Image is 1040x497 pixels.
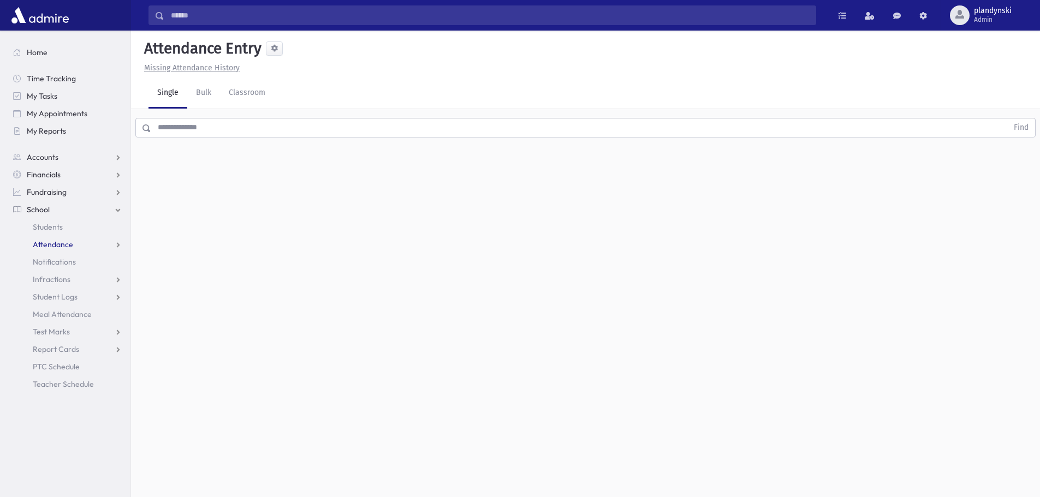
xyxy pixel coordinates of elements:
[1007,118,1035,137] button: Find
[4,236,130,253] a: Attendance
[27,74,76,83] span: Time Tracking
[33,327,70,337] span: Test Marks
[140,63,240,73] a: Missing Attendance History
[4,271,130,288] a: Infractions
[4,183,130,201] a: Fundraising
[974,7,1012,15] span: plandynski
[4,44,130,61] a: Home
[33,362,80,372] span: PTC Schedule
[187,78,220,109] a: Bulk
[4,122,130,140] a: My Reports
[4,218,130,236] a: Students
[4,253,130,271] a: Notifications
[4,166,130,183] a: Financials
[33,309,92,319] span: Meal Attendance
[4,323,130,340] a: Test Marks
[27,47,47,57] span: Home
[148,78,187,109] a: Single
[140,39,262,58] h5: Attendance Entry
[144,63,240,73] u: Missing Attendance History
[4,201,130,218] a: School
[27,187,67,197] span: Fundraising
[4,340,130,358] a: Report Cards
[27,109,87,118] span: My Appointments
[33,344,79,354] span: Report Cards
[33,239,73,249] span: Attendance
[4,70,130,87] a: Time Tracking
[4,306,130,323] a: Meal Attendance
[27,170,61,179] span: Financials
[27,91,57,101] span: My Tasks
[33,379,94,389] span: Teacher Schedule
[9,4,72,26] img: AdmirePro
[33,274,70,284] span: Infractions
[27,205,50,214] span: School
[164,5,816,25] input: Search
[33,222,63,232] span: Students
[4,87,130,105] a: My Tasks
[974,15,1012,24] span: Admin
[4,375,130,393] a: Teacher Schedule
[33,292,78,302] span: Student Logs
[4,358,130,375] a: PTC Schedule
[33,257,76,267] span: Notifications
[220,78,274,109] a: Classroom
[27,152,58,162] span: Accounts
[27,126,66,136] span: My Reports
[4,148,130,166] a: Accounts
[4,105,130,122] a: My Appointments
[4,288,130,306] a: Student Logs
